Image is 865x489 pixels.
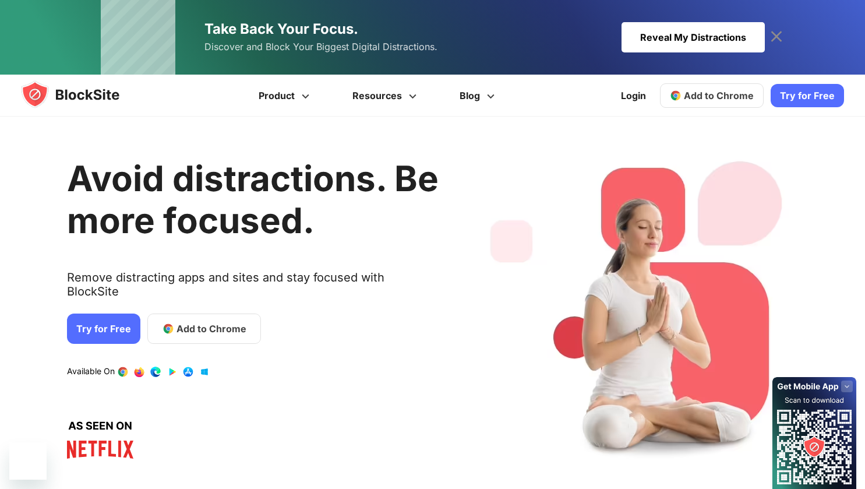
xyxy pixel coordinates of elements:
span: Add to Chrome [684,90,754,101]
a: Try for Free [771,84,844,107]
a: Add to Chrome [660,83,764,108]
a: Blog [440,75,518,117]
a: Login [614,82,653,110]
a: Resources [333,75,440,117]
span: Take Back Your Focus. [204,20,358,37]
a: Try for Free [67,314,140,344]
iframe: Button to launch messaging window [9,442,47,480]
img: chrome-icon.svg [670,90,682,101]
a: Product [239,75,333,117]
text: Available On [67,366,115,378]
text: Remove distracting apps and sites and stay focused with BlockSite [67,270,439,308]
img: blocksite-icon.5d769676.svg [21,80,142,108]
span: Discover and Block Your Biggest Digital Distractions. [204,38,437,55]
h1: Avoid distractions. Be more focused. [67,157,439,241]
div: Reveal My Distractions [622,22,765,52]
span: Add to Chrome [176,322,246,336]
a: Add to Chrome [147,314,261,344]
